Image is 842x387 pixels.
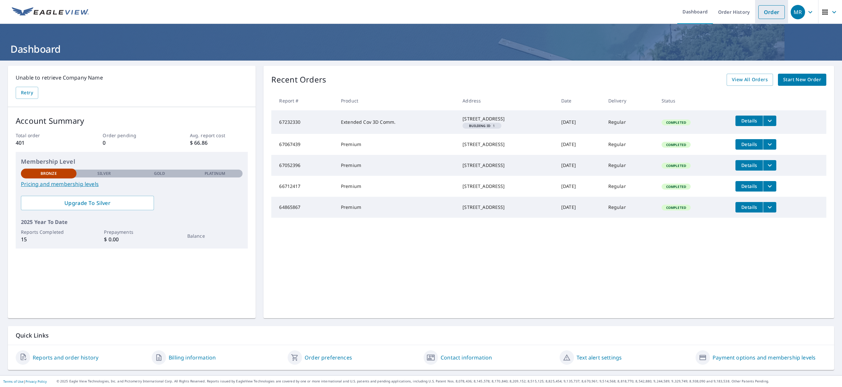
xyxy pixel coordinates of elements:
[21,157,243,166] p: Membership Level
[271,176,336,197] td: 66712417
[727,74,773,86] a: View All Orders
[556,176,603,197] td: [DATE]
[603,91,656,110] th: Delivery
[16,139,74,147] p: 401
[97,171,111,176] p: Silver
[3,379,24,384] a: Terms of Use
[3,379,47,383] p: |
[21,89,33,97] span: Retry
[603,155,656,176] td: Regular
[190,139,248,147] p: $ 66.86
[662,142,690,147] span: Completed
[758,5,785,19] a: Order
[190,132,248,139] p: Avg. report cost
[336,197,457,218] td: Premium
[763,181,776,192] button: filesDropdownBtn-66712417
[556,91,603,110] th: Date
[739,162,759,168] span: Details
[465,124,499,127] span: 1
[603,134,656,155] td: Regular
[16,132,74,139] p: Total order
[735,202,763,212] button: detailsBtn-64865867
[33,354,98,361] a: Reports and order history
[763,116,776,126] button: filesDropdownBtn-67232330
[662,184,690,189] span: Completed
[735,139,763,150] button: detailsBtn-67067439
[16,87,38,99] button: Retry
[735,116,763,126] button: detailsBtn-67232330
[739,183,759,189] span: Details
[336,110,457,134] td: Extended Cov 3D Comm.
[763,160,776,171] button: filesDropdownBtn-67052396
[469,124,490,127] em: Building ID
[154,171,165,176] p: Gold
[305,354,352,361] a: Order preferences
[104,235,160,243] p: $ 0.00
[16,115,248,127] p: Account Summary
[463,204,551,211] div: [STREET_ADDRESS]
[603,197,656,218] td: Regular
[169,354,216,361] a: Billing information
[16,74,248,82] p: Unable to retrieve Company Name
[463,162,551,169] div: [STREET_ADDRESS]
[8,42,834,56] h1: Dashboard
[763,139,776,150] button: filesDropdownBtn-67067439
[732,76,768,84] span: View All Orders
[739,141,759,147] span: Details
[336,155,457,176] td: Premium
[103,132,161,139] p: Order pending
[739,118,759,124] span: Details
[21,218,243,226] p: 2025 Year To Date
[556,155,603,176] td: [DATE]
[271,74,326,86] p: Recent Orders
[656,91,731,110] th: Status
[791,5,805,19] div: MR
[26,199,149,207] span: Upgrade To Silver
[783,76,821,84] span: Start New Order
[662,120,690,125] span: Completed
[556,134,603,155] td: [DATE]
[21,196,154,210] a: Upgrade To Silver
[463,183,551,190] div: [STREET_ADDRESS]
[336,176,457,197] td: Premium
[735,160,763,171] button: detailsBtn-67052396
[271,155,336,176] td: 67052396
[187,232,243,239] p: Balance
[556,110,603,134] td: [DATE]
[21,229,76,235] p: Reports Completed
[763,202,776,212] button: filesDropdownBtn-64865867
[16,331,826,340] p: Quick Links
[577,354,622,361] a: Text alert settings
[457,91,556,110] th: Address
[713,354,816,361] a: Payment options and membership levels
[57,379,839,384] p: © 2025 Eagle View Technologies, Inc. and Pictometry International Corp. All Rights Reserved. Repo...
[271,134,336,155] td: 67067439
[778,74,826,86] a: Start New Order
[463,116,551,122] div: [STREET_ADDRESS]
[21,235,76,243] p: 15
[336,134,457,155] td: Premium
[463,141,551,148] div: [STREET_ADDRESS]
[662,205,690,210] span: Completed
[41,171,57,176] p: Bronze
[104,229,160,235] p: Prepayments
[103,139,161,147] p: 0
[441,354,492,361] a: Contact information
[271,110,336,134] td: 67232330
[271,197,336,218] td: 64865867
[205,171,225,176] p: Platinum
[603,176,656,197] td: Regular
[12,7,89,17] img: EV Logo
[603,110,656,134] td: Regular
[271,91,336,110] th: Report #
[739,204,759,210] span: Details
[735,181,763,192] button: detailsBtn-66712417
[336,91,457,110] th: Product
[662,163,690,168] span: Completed
[556,197,603,218] td: [DATE]
[25,379,47,384] a: Privacy Policy
[21,180,243,188] a: Pricing and membership levels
